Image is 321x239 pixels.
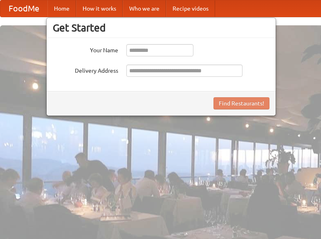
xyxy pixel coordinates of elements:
[47,0,76,17] a: Home
[76,0,123,17] a: How it works
[53,22,269,34] h3: Get Started
[213,97,269,109] button: Find Restaurants!
[0,0,47,17] a: FoodMe
[53,44,118,54] label: Your Name
[166,0,215,17] a: Recipe videos
[123,0,166,17] a: Who we are
[53,65,118,75] label: Delivery Address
